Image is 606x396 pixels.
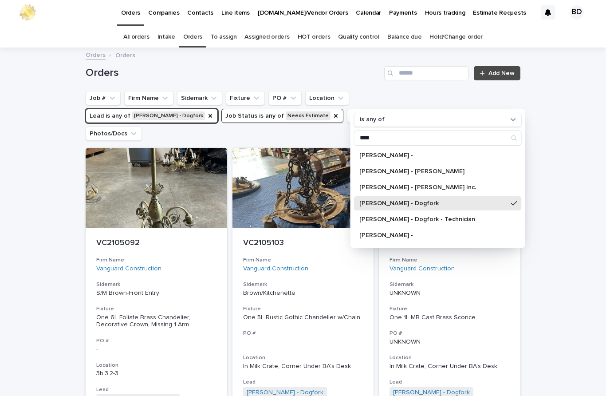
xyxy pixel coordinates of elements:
[243,257,363,264] h3: Firm Name
[359,168,508,174] p: [PERSON_NAME] - [PERSON_NAME]
[243,238,363,248] p: VC2105103
[390,314,510,321] div: One 1L MB Cast Brass Sconce
[244,27,289,48] a: Assigned orders
[243,379,363,386] h3: Lead
[96,337,216,345] h3: PO #
[390,257,510,264] h3: Firm Name
[243,338,363,346] p: -
[96,257,216,264] h3: Firm Name
[86,91,121,105] button: Job #
[86,49,106,59] a: Orders
[359,216,508,222] p: [PERSON_NAME] - Dogfork - Technician
[96,386,216,393] h3: Lead
[390,363,510,370] p: In Milk Crate, Corner Under BA's Desk
[96,345,216,353] p: -
[123,27,150,48] a: All orders
[359,184,508,190] p: [PERSON_NAME] - [PERSON_NAME] Inc.
[96,314,216,329] div: One 6L Foliate Brass Chandelier, Decorative Crown, Missing 1 Arm
[488,70,515,76] span: Add New
[243,330,363,337] h3: PO #
[390,354,510,361] h3: Location
[384,66,468,80] input: Search
[243,289,363,297] p: Brown/Kitchenette
[243,363,363,370] p: In Milk Crate, Corner Under BA's Desk
[570,5,584,20] div: BD
[96,305,216,313] h3: Fixture
[305,91,349,105] button: Location
[243,314,363,321] div: One 5L Rustic Gothic Chandelier w/Chain
[298,27,331,48] a: HOT orders
[96,370,216,377] p: 3b.3.2-3
[390,379,510,386] h3: Lead
[390,289,510,297] p: UNKNOWN
[390,330,510,337] h3: PO #
[354,131,521,145] input: Search
[359,232,508,238] p: [PERSON_NAME] -
[268,91,302,105] button: PO #
[124,91,173,105] button: Firm Name
[474,66,520,80] a: Add New
[360,116,385,123] p: is any of
[347,109,397,123] button: Estimate $
[115,50,135,59] p: Orders
[243,354,363,361] h3: Location
[401,109,450,123] button: Technician
[359,200,508,206] p: [PERSON_NAME] - Dogfork
[359,152,508,158] p: [PERSON_NAME] -
[354,131,522,146] div: Search
[96,362,216,369] h3: Location
[86,109,218,123] button: Lead
[177,91,222,105] button: Sidemark
[243,305,363,313] h3: Fixture
[338,27,379,48] a: Quality control
[390,281,510,288] h3: Sidemark
[18,4,37,21] img: 0ffKfDbyRa2Iv8hnaAqg
[243,281,363,288] h3: Sidemark
[210,27,236,48] a: To assign
[387,27,422,48] a: Balance due
[390,305,510,313] h3: Fixture
[96,265,161,273] a: Vanguard Construction
[96,289,216,297] p: S/M Brown-Front Entry
[96,281,216,288] h3: Sidemark
[96,238,216,248] p: VC2105092
[183,27,202,48] a: Orders
[243,265,308,273] a: Vanguard Construction
[226,91,265,105] button: Fixture
[221,109,343,123] button: Job Status
[429,27,483,48] a: Hold/Change order
[86,127,142,141] button: Photos/Docs
[390,265,455,273] a: Vanguard Construction
[86,67,381,79] h1: Orders
[157,27,175,48] a: Intake
[390,338,510,346] p: UNKNOWN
